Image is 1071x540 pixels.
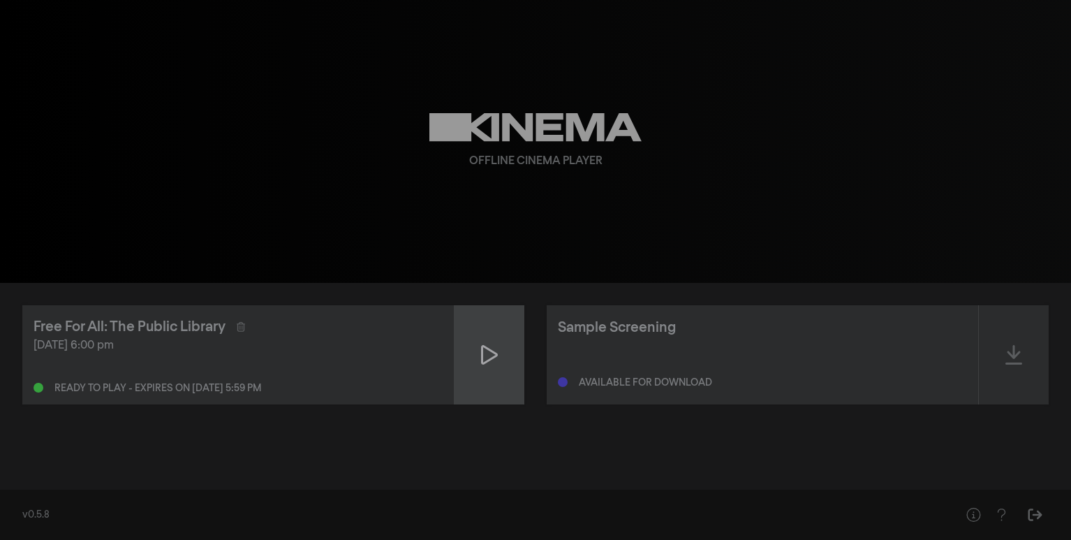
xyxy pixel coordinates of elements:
[959,501,987,529] button: Help
[469,153,603,170] div: Offline Cinema Player
[34,337,443,354] div: [DATE] 6:00 pm
[1021,501,1049,529] button: Sign Out
[558,317,676,338] div: Sample Screening
[22,508,931,523] div: v0.5.8
[34,316,226,337] div: Free For All: The Public Library
[987,501,1015,529] button: Help
[54,384,261,393] div: Ready to play - expires on [DATE] 5:59 pm
[579,378,712,388] div: Available for download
